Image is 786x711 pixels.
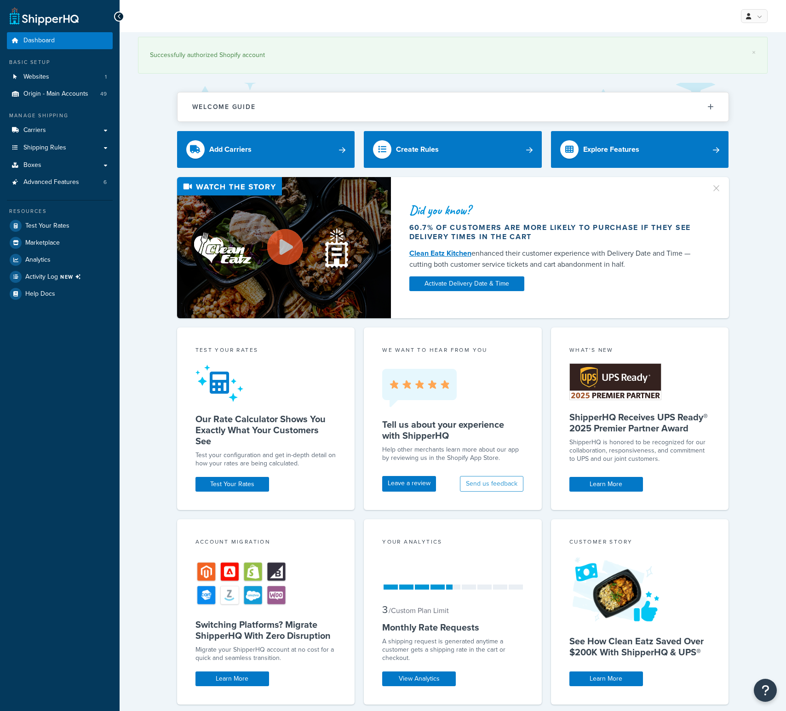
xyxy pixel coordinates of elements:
h5: Switching Platforms? Migrate ShipperHQ With Zero Disruption [195,619,337,641]
a: View Analytics [382,671,456,686]
a: Test Your Rates [7,218,113,234]
a: Leave a review [382,476,436,492]
a: Explore Features [551,131,729,168]
a: Marketplace [7,235,113,251]
a: Create Rules [364,131,542,168]
div: Successfully authorized Shopify account [150,49,756,62]
div: Account Migration [195,538,337,548]
p: Help other merchants learn more about our app by reviewing us in the Shopify App Store. [382,446,523,462]
a: Carriers [7,122,113,139]
div: Basic Setup [7,58,113,66]
span: Origin - Main Accounts [23,90,88,98]
span: Marketplace [25,239,60,247]
div: Customer Story [569,538,711,548]
h5: ShipperHQ Receives UPS Ready® 2025 Premier Partner Award [569,412,711,434]
a: Add Carriers [177,131,355,168]
a: × [752,49,756,56]
a: Help Docs [7,286,113,302]
span: 49 [100,90,107,98]
span: Shipping Rules [23,144,66,152]
a: Websites1 [7,69,113,86]
li: [object Object] [7,269,113,285]
a: Origin - Main Accounts49 [7,86,113,103]
span: Dashboard [23,37,55,45]
h5: Our Rate Calculator Shows You Exactly What Your Customers See [195,413,337,447]
div: 60.7% of customers are more likely to purchase if they see delivery times in the cart [409,223,700,241]
div: What's New [569,346,711,356]
div: Resources [7,207,113,215]
a: Activate Delivery Date & Time [409,276,524,291]
div: Test your configuration and get in-depth detail on how your rates are being calculated. [195,451,337,468]
div: Test your rates [195,346,337,356]
span: Advanced Features [23,178,79,186]
h5: Tell us about your experience with ShipperHQ [382,419,523,441]
h5: Monthly Rate Requests [382,622,523,633]
span: 1 [105,73,107,81]
span: Carriers [23,126,46,134]
h5: See How Clean Eatz Saved Over $200K With ShipperHQ & UPS® [569,636,711,658]
span: Activity Log [25,271,85,283]
span: Analytics [25,256,51,264]
a: Dashboard [7,32,113,49]
a: Clean Eatz Kitchen [409,248,471,258]
a: Activity LogNEW [7,269,113,285]
li: Origin - Main Accounts [7,86,113,103]
div: enhanced their customer experience with Delivery Date and Time — cutting both customer service ti... [409,248,700,270]
li: Advanced Features [7,174,113,191]
div: Your Analytics [382,538,523,548]
div: A shipping request is generated anytime a customer gets a shipping rate in the cart or checkout. [382,637,523,662]
h2: Welcome Guide [192,103,256,110]
a: Advanced Features6 [7,174,113,191]
div: Add Carriers [209,143,252,156]
div: Manage Shipping [7,112,113,120]
div: Did you know? [409,204,700,217]
li: Websites [7,69,113,86]
button: Send us feedback [460,476,523,492]
p: we want to hear from you [382,346,523,354]
img: Video thumbnail [177,177,391,318]
div: Create Rules [396,143,439,156]
a: Learn More [569,477,643,492]
div: Migrate your ShipperHQ account at no cost for a quick and seamless transition. [195,646,337,662]
span: Websites [23,73,49,81]
span: 6 [103,178,107,186]
span: Help Docs [25,290,55,298]
p: ShipperHQ is honored to be recognized for our collaboration, responsiveness, and commitment to UP... [569,438,711,463]
a: Test Your Rates [195,477,269,492]
button: Welcome Guide [178,92,729,121]
span: Test Your Rates [25,222,69,230]
a: Learn More [569,671,643,686]
a: Analytics [7,252,113,268]
small: / Custom Plan Limit [389,605,449,616]
a: Boxes [7,157,113,174]
div: Explore Features [583,143,639,156]
span: Boxes [23,161,41,169]
a: Shipping Rules [7,139,113,156]
span: NEW [60,273,85,281]
a: Learn More [195,671,269,686]
span: 3 [382,602,388,617]
button: Open Resource Center [754,679,777,702]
